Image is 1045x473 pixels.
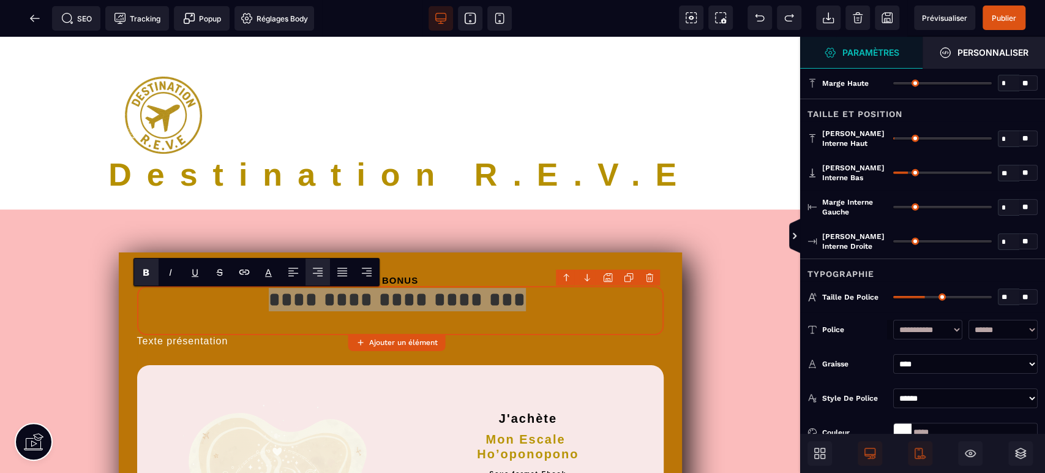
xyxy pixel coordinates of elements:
span: Underline [183,259,208,286]
span: Réglages Body [241,12,308,25]
span: Voir bureau [429,6,453,31]
span: Lien [232,259,257,286]
span: Marge haute [822,78,869,88]
span: Taille de police [822,292,878,302]
span: Afficher le desktop [858,441,882,466]
span: Align Center [305,259,330,286]
span: Rétablir [777,6,801,30]
span: Importer [816,6,841,30]
span: Aperçu [914,6,975,30]
span: Align Justify [330,259,354,286]
span: Ouvrir le gestionnaire de styles [923,37,1045,69]
span: Masquer le bloc [958,441,983,466]
span: Voir les composants [679,6,703,30]
span: SEO [61,12,92,25]
text: Texte présentation [137,298,664,328]
span: Align Left [281,259,305,286]
span: Créer une alerte modale [174,6,230,31]
span: Ouvrir les blocs [807,441,832,466]
div: Style de police [822,392,887,404]
span: Voir mobile [487,6,512,31]
h2: J'achète [414,347,642,389]
div: Police [822,324,887,336]
span: Afficher les vues [800,218,812,255]
strong: Personnaliser [957,48,1028,57]
img: 6bc32b15c6a1abf2dae384077174aadc_LOGOT15p.png [125,40,202,117]
div: Couleur [822,426,887,439]
span: Ouvrir les calques [1008,441,1033,466]
u: U [192,267,198,278]
span: Italic [159,259,183,286]
i: I [169,267,172,278]
div: Taille et position [800,99,1045,121]
h2: Sous format Ebook [414,431,642,447]
button: Ajouter un élément [348,334,445,351]
span: Retour [23,6,47,31]
span: [PERSON_NAME] interne haut [822,129,887,148]
span: Popup [183,12,221,25]
span: Favicon [234,6,314,31]
span: Align Right [354,259,379,286]
span: Afficher le mobile [908,441,932,466]
span: Enregistrer [875,6,899,30]
strong: Paramètres [842,48,899,57]
label: Font color [265,267,272,278]
span: Tracking [114,12,160,25]
span: Strike-through [208,259,232,286]
span: [PERSON_NAME] interne bas [822,163,887,183]
span: Bold [134,259,159,286]
span: Prévisualiser [922,13,967,23]
span: Nettoyage [845,6,870,30]
span: Voir tablette [458,6,482,31]
span: Enregistrer le contenu [983,6,1025,30]
span: [PERSON_NAME] interne droite [822,232,887,251]
span: Marge interne gauche [822,197,887,217]
strong: Ajouter un élément [369,338,438,347]
span: Ouvrir le gestionnaire de styles [800,37,923,69]
b: B [143,267,149,278]
span: Capture d'écran [708,6,733,30]
span: Défaire [747,6,772,30]
span: Métadata SEO [52,6,100,31]
span: Code de suivi [105,6,169,31]
span: Publier [992,13,1016,23]
s: S [217,267,223,278]
div: Typographie [800,259,1045,281]
p: A [265,267,272,278]
div: Graisse [822,358,887,370]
